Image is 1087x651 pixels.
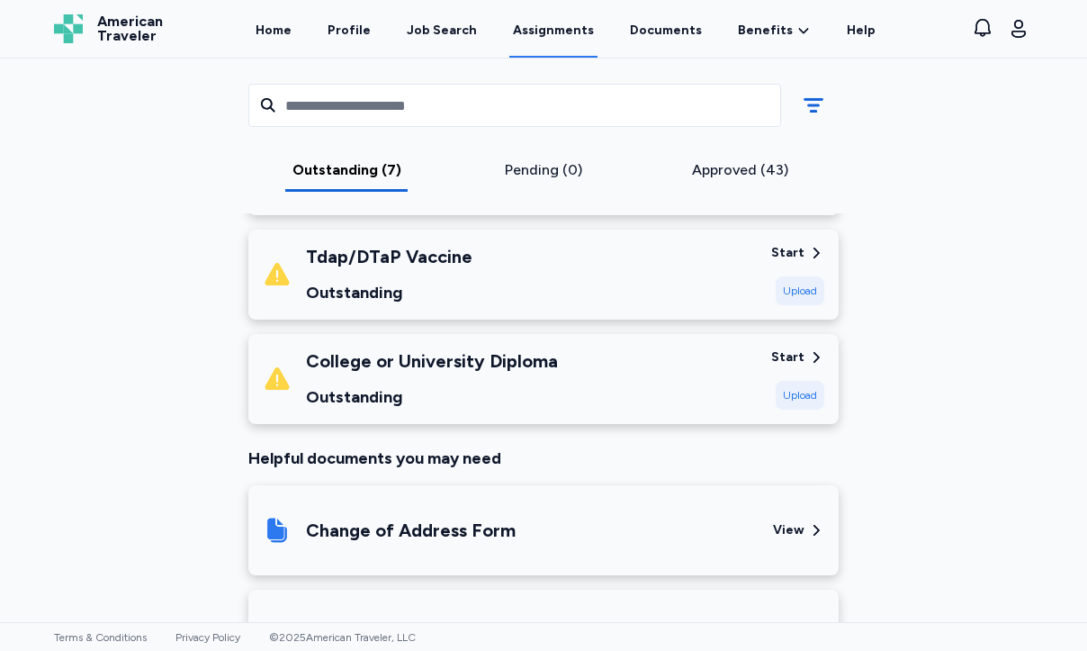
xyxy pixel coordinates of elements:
[306,384,558,410] div: Outstanding
[269,631,416,644] span: © 2025 American Traveler, LLC
[248,446,839,471] div: Helpful documents you may need
[256,159,438,181] div: Outstanding (7)
[771,244,804,262] div: Start
[97,14,163,43] span: American Traveler
[175,631,240,644] a: Privacy Policy
[306,280,472,305] div: Outstanding
[776,381,824,410] div: Upload
[54,631,147,644] a: Terms & Conditions
[773,521,804,539] div: View
[407,22,477,40] div: Job Search
[54,14,83,43] img: Logo
[738,22,811,40] a: Benefits
[453,159,635,181] div: Pending (0)
[306,518,516,543] div: Change of Address Form
[509,2,597,58] a: Assignments
[771,348,804,366] div: Start
[649,159,831,181] div: Approved (43)
[306,244,472,269] div: Tdap/DTaP Vaccine
[306,348,558,374] div: College or University Diploma
[776,276,824,305] div: Upload
[738,22,793,40] span: Benefits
